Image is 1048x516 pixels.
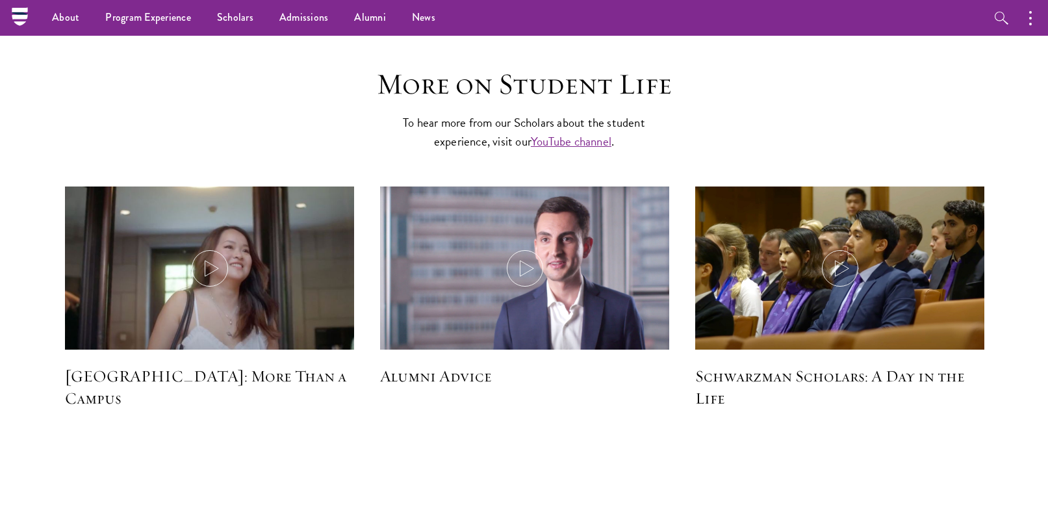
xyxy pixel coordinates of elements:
[65,365,354,409] h5: [GEOGRAPHIC_DATA]: More Than a Campus
[695,365,984,409] h5: Schwarzman Scholars: A Day in the Life
[323,66,726,103] h3: More on Student Life
[398,113,651,151] p: To hear more from our Scholars about the student experience, visit our .
[380,365,669,387] h5: Alumni Advice
[531,132,611,151] a: YouTube channel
